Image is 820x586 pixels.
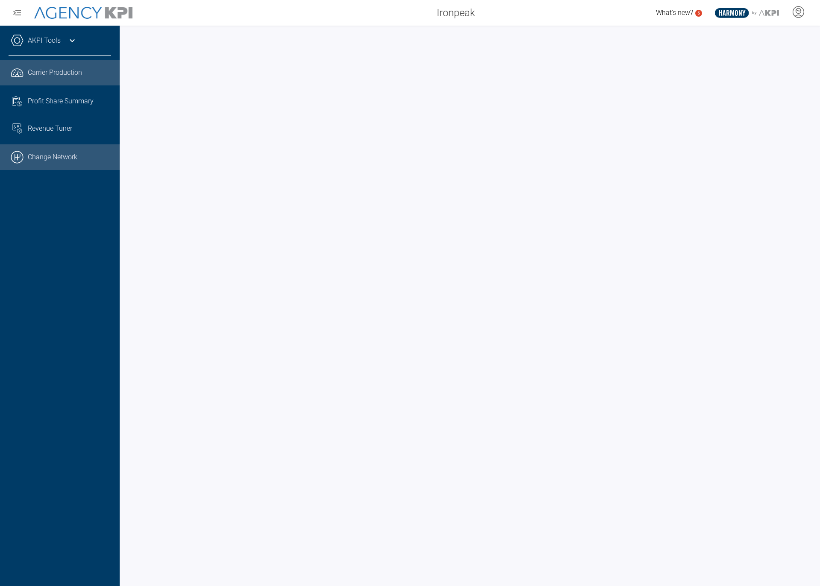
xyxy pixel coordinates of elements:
[34,7,132,19] img: AgencyKPI
[697,11,700,15] text: 5
[28,67,82,78] span: Carrier Production
[437,5,475,21] span: Ironpeak
[28,96,94,106] span: Profit Share Summary
[695,10,702,17] a: 5
[656,9,693,17] span: What's new?
[28,123,72,134] span: Revenue Tuner
[28,35,61,46] a: AKPI Tools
